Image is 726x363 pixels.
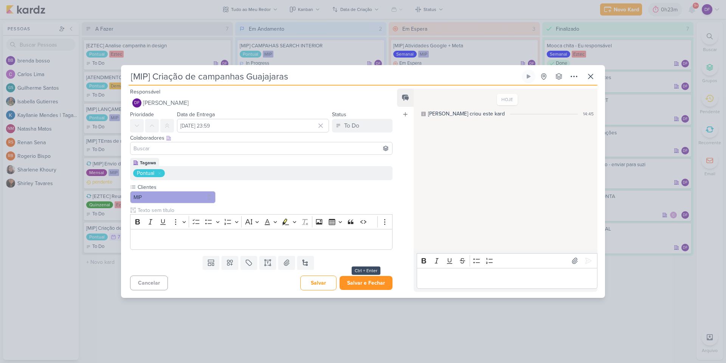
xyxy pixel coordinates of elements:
[137,183,216,191] label: Clientes
[526,73,532,79] div: Ligar relógio
[143,98,189,107] span: [PERSON_NAME]
[344,121,359,130] div: To Do
[352,266,380,275] div: Ctrl + Enter
[130,191,216,203] button: MIP
[583,111,594,117] div: 14:45
[132,144,391,153] input: Buscar
[340,276,392,290] button: Salvar e Fechar
[130,229,392,250] div: Editor editing area: main
[130,214,392,229] div: Editor toolbar
[130,96,392,110] button: DF [PERSON_NAME]
[332,119,392,132] button: To Do
[129,70,520,83] input: Kard Sem Título
[300,276,337,290] button: Salvar
[130,89,160,95] label: Responsável
[134,101,140,105] p: DF
[332,111,346,118] label: Status
[417,268,597,289] div: Editor editing area: main
[136,206,392,214] input: Texto sem título
[177,119,329,132] input: Select a date
[428,110,505,118] div: Diego criou este kard
[132,98,141,107] div: Diego Freitas
[417,253,597,268] div: Editor toolbar
[177,111,215,118] label: Data de Entrega
[421,112,426,116] div: Este log é visível à todos no kard
[130,276,168,290] button: Cancelar
[140,159,156,166] div: Tagawa
[137,169,154,177] div: Pontual
[130,111,154,118] label: Prioridade
[130,134,392,142] div: Colaboradores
